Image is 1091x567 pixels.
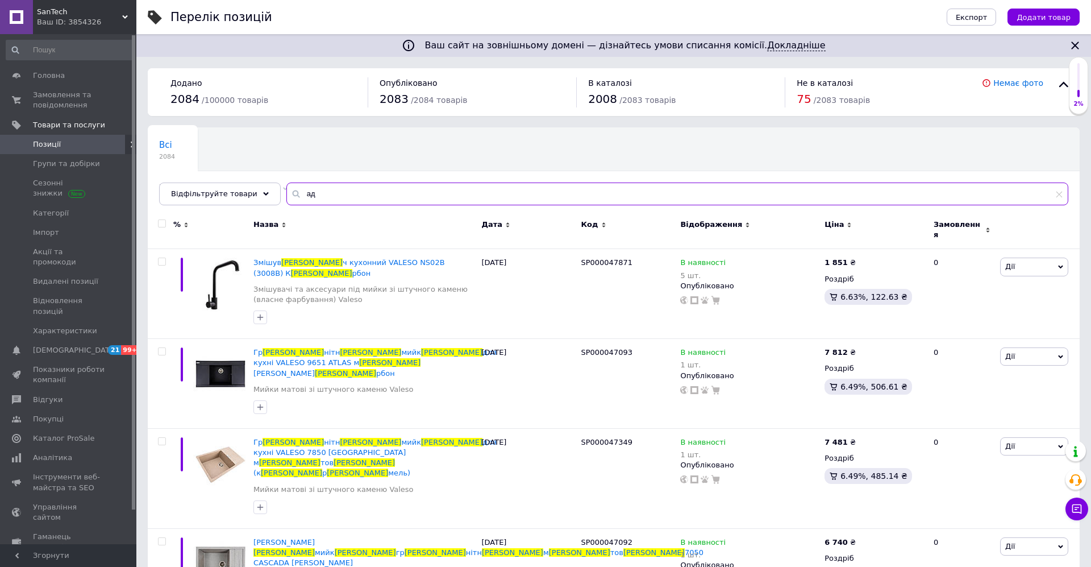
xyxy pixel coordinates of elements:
[253,538,315,547] span: [PERSON_NAME]
[33,159,100,169] span: Групи та добірки
[320,458,334,467] span: тов
[253,220,278,230] span: Назва
[840,292,907,301] span: 6.63%, 122.63 ₴
[840,382,907,391] span: 6.49%, 506.61 ₴
[767,40,825,51] a: Докладніше
[261,469,322,477] span: [PERSON_NAME]
[482,548,543,557] span: [PERSON_NAME]
[1005,542,1015,551] span: Дії
[33,365,105,385] span: Показники роботи компанії
[581,438,632,446] span: SP000047349
[934,220,982,240] span: Замовлення
[193,347,248,402] img: Гранитная мойка для кухни VALESO 9651 ATLAS матовый Карбон
[396,548,405,557] span: гр
[33,414,64,424] span: Покупці
[478,249,578,339] div: [DATE]
[581,258,632,267] span: SP000047871
[1065,498,1088,520] button: Чат з покупцем
[956,13,988,22] span: Експорт
[680,348,726,360] span: В наявності
[993,78,1043,88] a: Немає фото
[259,458,320,467] span: [PERSON_NAME]
[927,339,997,429] div: 0
[159,140,172,150] span: Всі
[466,548,482,557] span: нітн
[359,358,420,367] span: [PERSON_NAME]
[33,208,69,218] span: Категорії
[549,548,610,557] span: [PERSON_NAME]
[340,438,401,446] span: [PERSON_NAME]
[1017,13,1071,22] span: Додати товар
[253,438,497,467] span: для кухні VALESO 7850 [GEOGRAPHIC_DATA] м
[1005,442,1015,450] span: Дії
[1005,352,1015,361] span: Дії
[121,345,140,355] span: 99+
[322,469,327,477] span: р
[33,326,97,336] span: Характеристики
[401,438,421,446] span: мийк
[411,96,467,105] span: / 2084 товарів
[335,548,396,557] span: [PERSON_NAME]
[253,384,414,395] a: Мийки матові зі штучного каменю Valeso
[825,553,924,564] div: Роздріб
[33,502,105,523] span: Управління сайтом
[481,220,502,230] span: Дата
[263,438,324,446] span: [PERSON_NAME]
[193,258,248,312] img: Смеситель кухонный VALESO NS02B (3008B) Карбон
[253,485,414,495] a: Мийки матові зі штучного каменю Valeso
[33,433,94,444] span: Каталог ProSale
[253,258,281,267] span: Змішув
[424,40,825,51] span: Ваш сайт на зовнішньому домені — дізнайтесь умови списання комісії.
[421,348,482,357] span: [PERSON_NAME]
[33,395,63,405] span: Відгуки
[825,438,848,446] b: 7 481
[352,269,371,278] span: рбон
[680,361,726,369] div: 1 шт.
[619,96,676,105] span: / 2083 товарів
[33,345,117,355] span: [DEMOGRAPHIC_DATA]
[680,220,742,230] span: Відображення
[680,438,726,450] span: В наявності
[315,369,376,378] span: [PERSON_NAME]
[588,78,632,88] span: В каталозі
[253,548,315,557] span: [PERSON_NAME]
[33,90,105,110] span: Замовлення та повідомлення
[825,348,848,357] b: 7 812
[680,538,726,550] span: В наявності
[581,220,598,230] span: Код
[173,220,181,230] span: %
[478,339,578,429] div: [DATE]
[543,548,549,557] span: м
[33,453,72,463] span: Аналітика
[286,183,1068,205] input: Пошук по назві позиції, артикулу і пошуковим запитам
[340,348,401,357] span: [PERSON_NAME]
[623,548,685,557] span: [PERSON_NAME]
[1005,262,1015,271] span: Дії
[253,284,476,305] a: Змішувачі та аксесуари під мийки зі штучного каменю (власне фарбування) Valeso
[33,178,105,198] span: Сезонні знижки
[947,9,997,26] button: Експорт
[825,437,856,448] div: ₴
[33,139,61,150] span: Позиції
[324,348,340,357] span: нітн
[814,96,870,105] span: / 2083 товарів
[33,247,105,267] span: Акції та промокоди
[680,450,726,459] div: 1 шт.
[159,152,175,161] span: 2084
[478,428,578,528] div: [DATE]
[581,538,632,547] span: SP000047092
[825,347,856,358] div: ₴
[927,249,997,339] div: 0
[334,458,395,467] span: [PERSON_NAME]
[202,96,268,105] span: / 100000 товарів
[680,258,726,270] span: В наявності
[6,40,134,60] input: Пошук
[588,92,617,106] span: 2008
[253,348,263,357] span: Гр
[825,453,924,463] div: Роздріб
[680,551,726,559] div: 1 шт.
[253,258,445,277] span: ч кухонний VALESO NS02B (3008B) К
[797,92,811,106] span: 75
[108,345,121,355] span: 21
[1007,9,1080,26] button: Додати товар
